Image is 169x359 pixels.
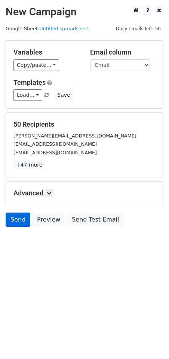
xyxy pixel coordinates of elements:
small: Google Sheet: [6,26,89,31]
a: Send Test Email [67,213,124,227]
a: +47 more [13,160,45,170]
a: Copy/paste... [13,59,59,71]
button: Save [54,89,73,101]
small: [EMAIL_ADDRESS][DOMAIN_NAME] [13,150,97,155]
a: Untitled spreadsheet [39,26,89,31]
h5: 50 Recipients [13,120,156,129]
h5: Advanced [13,189,156,197]
h5: Email column [90,48,156,56]
iframe: Chat Widget [132,323,169,359]
a: Preview [32,213,65,227]
a: Templates [13,78,46,86]
h2: New Campaign [6,6,163,18]
a: Send [6,213,30,227]
h5: Variables [13,48,79,56]
span: Daily emails left: 50 [113,25,163,33]
a: Daily emails left: 50 [113,26,163,31]
small: [PERSON_NAME][EMAIL_ADDRESS][DOMAIN_NAME] [13,133,136,139]
small: [EMAIL_ADDRESS][DOMAIN_NAME] [13,141,97,147]
a: Load... [13,89,42,101]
